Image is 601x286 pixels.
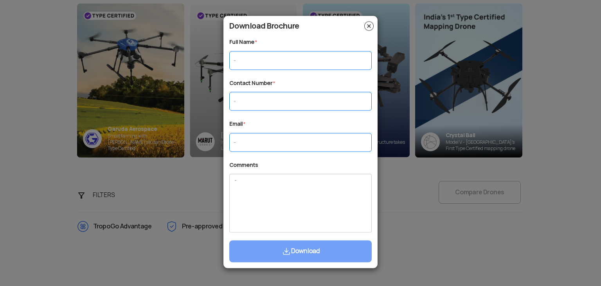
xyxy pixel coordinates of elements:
[229,120,245,129] label: Email
[229,133,372,152] input: -
[364,21,374,31] img: close
[229,92,372,111] input: -
[229,22,372,30] h4: Download Brochure
[282,247,291,256] img: download
[229,161,258,169] label: Comments
[229,38,257,46] label: Full Name
[229,240,372,262] button: Download
[229,79,275,87] label: Contact Number
[229,51,372,70] input: -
